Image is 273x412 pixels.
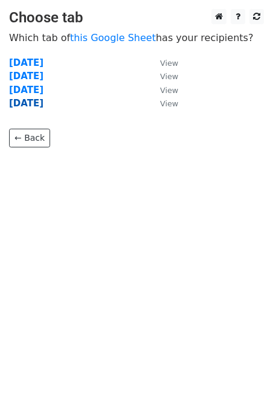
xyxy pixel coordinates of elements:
small: View [160,99,178,108]
small: View [160,59,178,68]
small: View [160,86,178,95]
a: [DATE] [9,85,43,95]
a: [DATE] [9,71,43,82]
a: View [148,57,178,68]
a: View [148,85,178,95]
iframe: Chat Widget [213,354,273,412]
a: View [148,71,178,82]
h3: Choose tab [9,9,264,27]
a: [DATE] [9,98,43,109]
small: View [160,72,178,81]
p: Which tab of has your recipients? [9,31,264,44]
a: this Google Sheet [70,32,156,43]
a: [DATE] [9,57,43,68]
a: ← Back [9,129,50,147]
a: View [148,98,178,109]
